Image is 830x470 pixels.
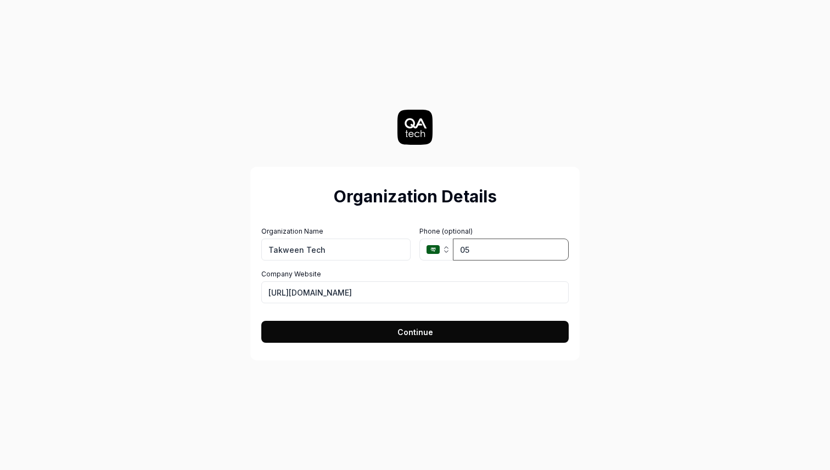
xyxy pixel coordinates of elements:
input: https:// [261,281,569,303]
button: Continue [261,321,569,343]
label: Company Website [261,269,569,279]
label: Phone (optional) [419,226,569,236]
label: Organization Name [261,226,411,236]
span: Continue [397,326,433,338]
h2: Organization Details [261,184,569,209]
